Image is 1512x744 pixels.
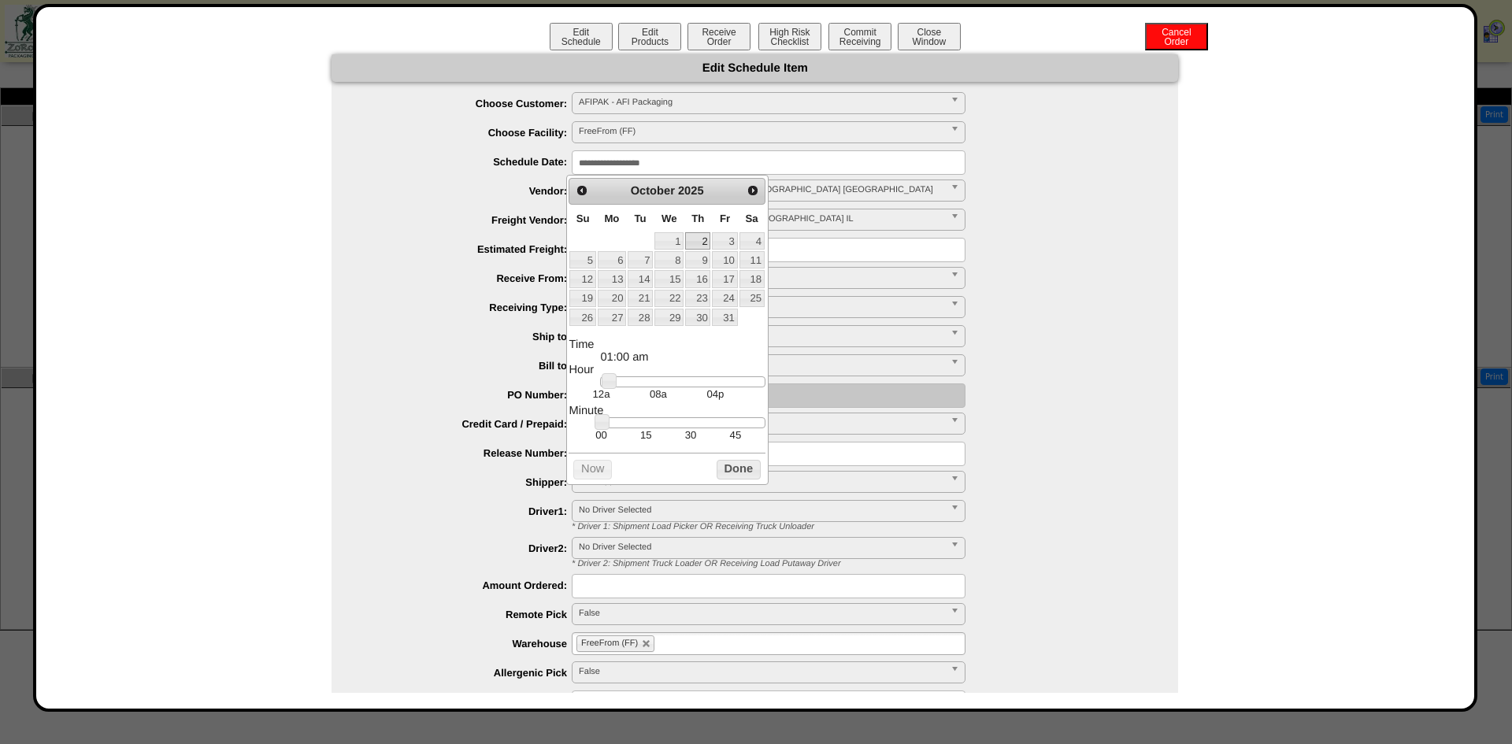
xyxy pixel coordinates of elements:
[363,272,572,284] label: Receive From:
[758,23,821,50] button: High RiskChecklist
[635,213,647,224] span: Tuesday
[739,232,765,250] a: 4
[579,662,944,681] span: False
[581,639,638,648] span: FreeFrom (FF)
[363,389,572,401] label: PO Number:
[712,251,737,268] a: 10
[569,309,595,326] a: 26
[624,428,669,442] td: 15
[685,290,710,307] a: 23
[576,213,590,224] span: Sunday
[720,213,730,224] span: Friday
[712,270,737,287] a: 17
[687,23,750,50] button: ReceiveOrder
[628,251,653,268] a: 7
[628,290,653,307] a: 21
[579,122,944,141] span: FreeFrom (FF)
[598,309,626,326] a: 27
[576,184,588,197] span: Prev
[363,156,572,168] label: Schedule Date:
[363,127,572,139] label: Choose Facility:
[598,290,626,307] a: 20
[560,559,1178,568] div: * Driver 2: Shipment Truck Loader OR Receiving Load Putaway Driver
[757,36,825,47] a: High RiskChecklist
[747,184,759,197] span: Next
[363,609,572,620] label: Remote Pick
[579,538,944,557] span: No Driver Selected
[363,447,572,459] label: Release Number:
[628,270,653,287] a: 14
[569,290,595,307] a: 19
[363,243,572,255] label: Estimated Freight:
[579,501,944,520] span: No Driver Selected
[363,638,572,650] label: Warehouse
[363,505,572,517] label: Driver1:
[569,251,595,268] a: 5
[717,460,761,479] button: Done
[571,180,591,201] a: Prev
[569,405,765,417] dt: Minute
[579,604,944,623] span: False
[363,579,572,591] label: Amount Ordered:
[678,185,704,198] span: 2025
[560,522,1178,531] div: * Driver 1: Shipment Load Picker OR Receiving Truck Unloader
[604,213,619,224] span: Monday
[685,232,710,250] a: 2
[685,309,710,326] a: 30
[598,270,626,287] a: 13
[654,309,684,326] a: 29
[569,364,765,376] dt: Hour
[713,428,758,442] td: 45
[600,351,765,364] dd: 01:00 am
[1145,23,1208,50] button: CancelOrder
[661,213,677,224] span: Wednesday
[363,542,572,554] label: Driver2:
[363,331,572,342] label: Ship to
[618,23,681,50] button: EditProducts
[896,35,962,47] a: CloseWindow
[332,54,1178,82] div: Edit Schedule Item
[550,23,613,50] button: EditSchedule
[828,23,891,50] button: CommitReceiving
[579,428,624,442] td: 00
[573,460,612,479] button: Now
[712,290,737,307] a: 24
[363,302,572,313] label: Receiving Type:
[363,98,572,109] label: Choose Customer:
[631,185,675,198] span: October
[363,476,572,488] label: Shipper:
[739,290,765,307] a: 25
[739,270,765,287] a: 18
[363,214,572,226] label: Freight Vendor:
[685,270,710,287] a: 16
[363,185,572,197] label: Vendor:
[579,93,944,112] span: AFIPAK - AFI Packaging
[569,339,765,351] dt: Time
[363,667,572,679] label: Allergenic Pick
[712,309,737,326] a: 31
[687,387,743,401] td: 04p
[573,387,629,401] td: 12a
[746,213,758,224] span: Saturday
[712,232,737,250] a: 3
[898,23,961,50] button: CloseWindow
[654,251,684,268] a: 8
[691,213,704,224] span: Thursday
[739,251,765,268] a: 11
[363,418,572,430] label: Credit Card / Prepaid:
[598,251,626,268] a: 6
[654,232,684,250] a: 1
[685,251,710,268] a: 9
[363,360,572,372] label: Bill to
[742,180,762,201] a: Next
[628,309,653,326] a: 28
[669,428,713,442] td: 30
[654,270,684,287] a: 15
[569,270,595,287] a: 12
[630,387,687,401] td: 08a
[654,290,684,307] a: 22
